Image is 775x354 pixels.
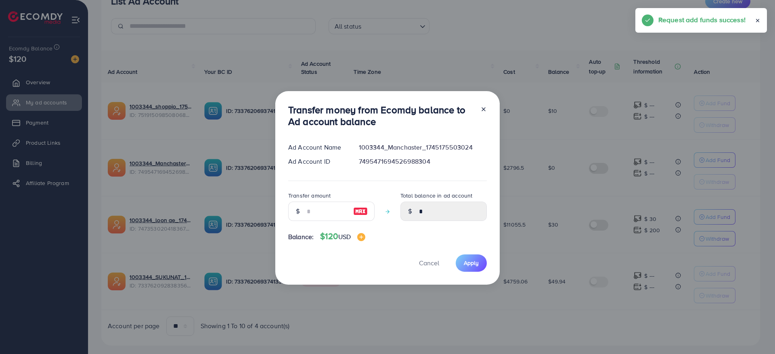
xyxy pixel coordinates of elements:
[353,206,368,216] img: image
[288,232,314,242] span: Balance:
[464,259,479,267] span: Apply
[282,143,352,152] div: Ad Account Name
[400,192,472,200] label: Total balance in ad account
[282,157,352,166] div: Ad Account ID
[338,232,351,241] span: USD
[658,15,746,25] h5: Request add funds success!
[352,157,493,166] div: 7495471694526988304
[288,104,474,127] h3: Transfer money from Ecomdy balance to Ad account balance
[357,233,365,241] img: image
[419,258,439,267] span: Cancel
[409,254,449,272] button: Cancel
[456,254,487,272] button: Apply
[288,192,331,200] label: Transfer amount
[320,231,365,242] h4: $120
[741,318,769,348] iframe: Chat
[352,143,493,152] div: 1003344_Manchaster_1745175503024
